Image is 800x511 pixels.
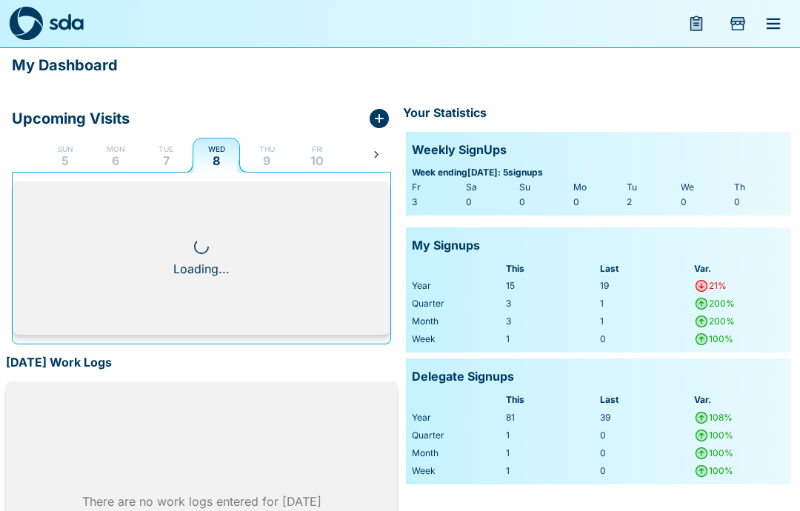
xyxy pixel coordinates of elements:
[49,13,84,30] img: sda-logotype.svg
[12,53,118,77] p: My Dashboard
[403,104,487,123] p: Your Statistics
[506,332,597,347] div: 1
[600,314,691,329] div: 1
[412,332,503,347] div: Week
[310,155,324,167] p: 10
[412,464,503,478] div: Week
[600,393,691,407] div: Last
[412,195,463,210] div: 3
[412,180,463,195] div: Fr
[466,180,517,195] div: Sa
[412,278,503,293] div: Year
[709,296,735,311] div: 200%
[58,143,73,155] p: Sun
[734,180,785,195] div: Th
[600,410,691,425] div: 39
[466,195,517,210] div: 0
[412,236,480,255] p: My Signups
[506,278,597,293] div: 15
[694,393,785,407] div: Var.
[709,464,733,478] div: 100%
[12,107,130,130] p: Upcoming Visits
[312,143,323,155] p: Fri
[112,155,119,167] p: 6
[9,7,43,41] img: sda-logo-dark.svg
[600,261,691,276] div: Last
[681,180,732,195] div: We
[709,410,733,425] div: 108%
[412,367,514,387] p: Delegate Signups
[173,260,230,278] div: Loading...
[61,155,69,167] p: 5
[600,446,691,461] div: 0
[600,296,691,311] div: 1
[412,410,503,425] div: Year
[519,195,570,210] div: 0
[734,195,785,210] div: 0
[679,6,714,41] button: menu
[506,314,597,329] div: 3
[756,6,791,41] button: menu
[367,107,391,130] button: Add Store Visit
[412,165,785,180] span: Week ending [DATE] : 5 signups
[6,353,112,373] p: [DATE] Work Logs
[506,464,597,478] div: 1
[506,410,597,425] div: 81
[573,180,624,195] div: Mo
[412,428,503,443] div: Quarter
[259,143,275,155] p: Thu
[627,180,678,195] div: Tu
[412,141,507,160] p: Weekly SignUps
[694,261,785,276] div: Var.
[573,195,624,210] div: 0
[412,314,503,329] div: Month
[627,195,678,210] div: 2
[600,464,691,478] div: 0
[519,180,570,195] div: Su
[506,446,597,461] div: 1
[709,278,727,293] div: 21%
[720,6,756,41] button: Add Store Visit
[681,195,732,210] div: 0
[159,143,173,155] p: Tue
[263,155,270,167] p: 9
[600,332,691,347] div: 0
[506,296,597,311] div: 3
[709,446,733,461] div: 100%
[506,261,597,276] div: This
[709,332,733,347] div: 100%
[600,278,691,293] div: 19
[412,446,503,461] div: Month
[506,393,597,407] div: This
[361,143,375,155] p: Sat
[107,143,125,155] p: Mon
[709,314,735,329] div: 200%
[412,296,503,311] div: Quarter
[82,492,321,510] p: There are no work logs entered for [DATE]
[163,155,170,167] p: 7
[600,428,691,443] div: 0
[506,428,597,443] div: 1
[709,428,733,443] div: 100%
